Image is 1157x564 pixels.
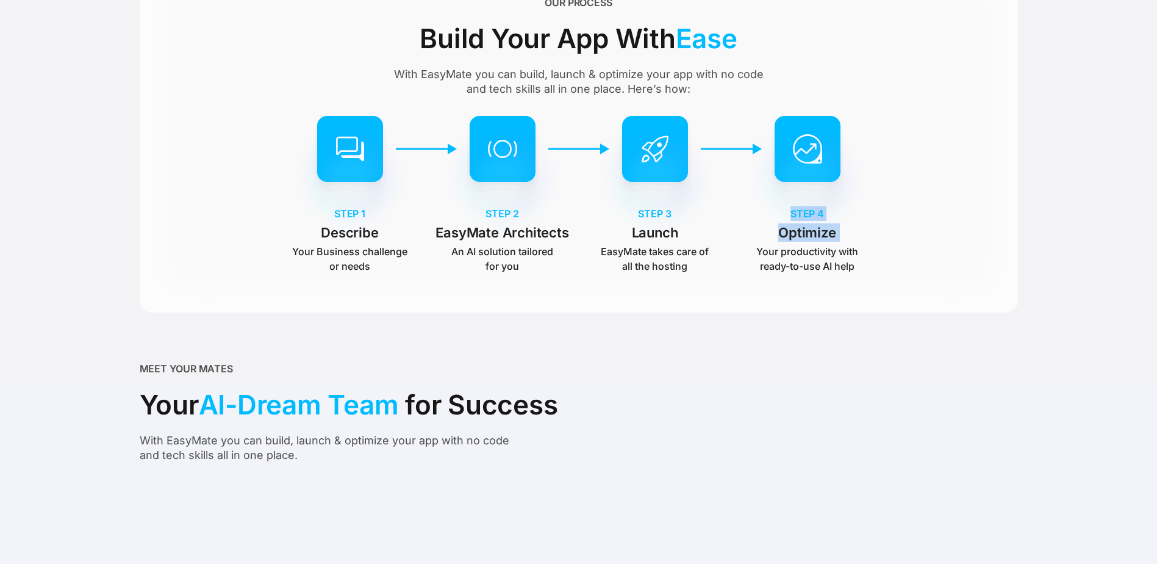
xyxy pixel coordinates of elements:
p: Your productivity with ready-to-use AI help [750,244,865,273]
p: EasyMate Architects [435,223,568,242]
span: AI-Dream Team [199,383,399,426]
span: for Success [405,383,557,426]
div: With EasyMate you can build, launch & optimize your app with no code and tech skills all in one p... [386,67,772,96]
div: Build Your App With [420,17,737,60]
div: MEET YOUR MATES [140,361,234,376]
p: EasyMate takes care of all the hosting [597,244,713,273]
p: An AI solution tailored for you [445,244,561,273]
div: Your [140,383,558,426]
span: Ease [676,17,737,60]
div: With EasyMate you can build, launch & optimize your app with no code and tech skills all in one p... [140,433,525,463]
p: Your Business challenge or needs [292,244,408,273]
